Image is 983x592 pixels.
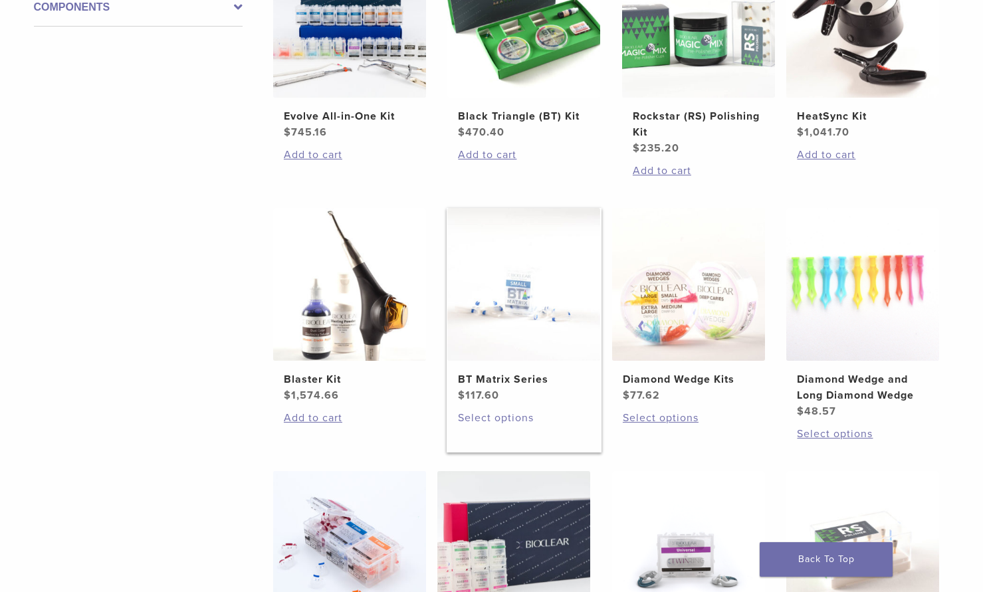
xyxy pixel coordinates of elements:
a: Add to cart: “Rockstar (RS) Polishing Kit” [633,163,764,179]
h2: Diamond Wedge and Long Diamond Wedge [797,371,928,403]
a: Add to cart: “HeatSync Kit” [797,147,928,163]
a: Add to cart: “Black Triangle (BT) Kit” [458,147,590,163]
a: Select options for “BT Matrix Series” [458,410,590,426]
bdi: 48.57 [797,405,836,418]
bdi: 77.62 [623,389,660,402]
span: $ [458,389,465,402]
span: $ [458,126,465,139]
span: $ [623,389,630,402]
h2: BT Matrix Series [458,371,590,387]
a: BT Matrix SeriesBT Matrix Series $117.60 [447,208,601,403]
h2: Evolve All-in-One Kit [284,108,415,124]
h2: Black Triangle (BT) Kit [458,108,590,124]
h2: HeatSync Kit [797,108,928,124]
span: $ [633,142,640,155]
span: $ [284,126,291,139]
a: Add to cart: “Blaster Kit” [284,410,415,426]
a: Blaster KitBlaster Kit $1,574.66 [273,208,427,403]
bdi: 235.20 [633,142,679,155]
a: Diamond Wedge and Long Diamond WedgeDiamond Wedge and Long Diamond Wedge $48.57 [786,208,940,419]
h2: Diamond Wedge Kits [623,371,754,387]
a: Select options for “Diamond Wedge and Long Diamond Wedge” [797,426,928,442]
bdi: 1,574.66 [284,389,339,402]
span: $ [797,405,804,418]
h2: Rockstar (RS) Polishing Kit [633,108,764,140]
a: Diamond Wedge KitsDiamond Wedge Kits $77.62 [611,208,766,403]
h2: Blaster Kit [284,371,415,387]
bdi: 1,041.70 [797,126,849,139]
img: Diamond Wedge Kits [612,208,765,361]
bdi: 117.60 [458,389,499,402]
a: Select options for “Diamond Wedge Kits” [623,410,754,426]
img: BT Matrix Series [447,208,600,361]
a: Back To Top [760,542,893,577]
span: $ [284,389,291,402]
img: Diamond Wedge and Long Diamond Wedge [786,208,939,361]
span: $ [797,126,804,139]
img: Blaster Kit [273,208,426,361]
bdi: 745.16 [284,126,327,139]
bdi: 470.40 [458,126,504,139]
a: Add to cart: “Evolve All-in-One Kit” [284,147,415,163]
